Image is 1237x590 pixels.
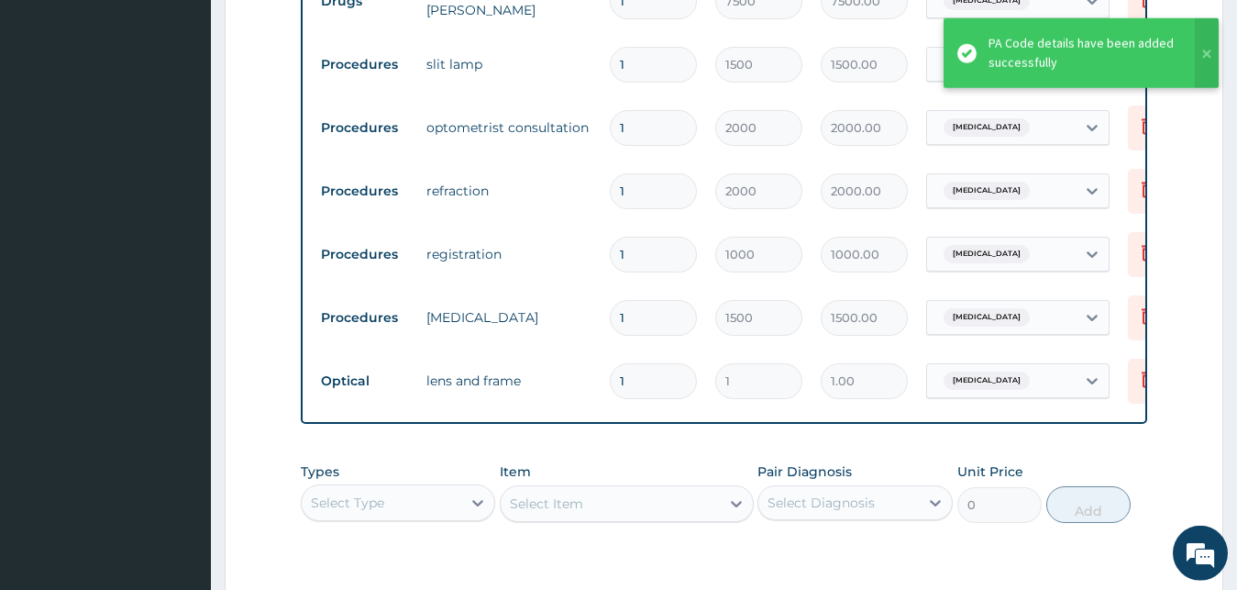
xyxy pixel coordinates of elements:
[944,372,1030,390] span: [MEDICAL_DATA]
[106,178,253,363] span: We're online!
[500,462,531,481] label: Item
[312,364,417,398] td: Optical
[417,362,601,399] td: lens and frame
[312,174,417,208] td: Procedures
[417,173,601,209] td: refraction
[34,92,74,138] img: d_794563401_company_1708531726252_794563401
[944,308,1030,327] span: [MEDICAL_DATA]
[312,238,417,272] td: Procedures
[944,118,1030,137] span: [MEDICAL_DATA]
[1046,486,1131,523] button: Add
[301,464,339,480] label: Types
[9,395,349,459] textarea: Type your message and hit 'Enter'
[944,245,1030,263] span: [MEDICAL_DATA]
[417,46,601,83] td: slit lamp
[988,34,1177,72] div: PA Code details have been added successfully
[312,48,417,82] td: Procedures
[944,182,1030,200] span: [MEDICAL_DATA]
[957,462,1023,481] label: Unit Price
[312,301,417,335] td: Procedures
[417,109,601,146] td: optometrist consultation
[417,299,601,336] td: [MEDICAL_DATA]
[312,111,417,145] td: Procedures
[95,103,308,127] div: Chat with us now
[417,236,601,273] td: registration
[768,494,875,512] div: Select Diagnosis
[301,9,345,53] div: Minimize live chat window
[757,462,852,481] label: Pair Diagnosis
[311,494,384,512] div: Select Type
